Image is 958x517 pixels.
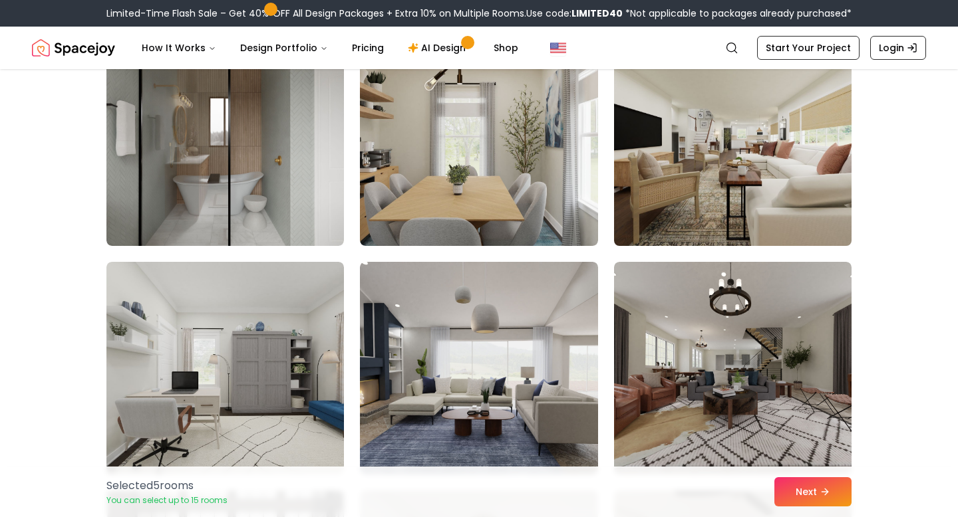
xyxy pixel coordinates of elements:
[106,33,344,246] img: Room room-31
[614,262,852,474] img: Room room-36
[623,7,852,20] span: *Not applicable to packages already purchased*
[106,495,228,506] p: You can select up to 15 rooms
[870,36,926,60] a: Login
[360,33,597,246] img: Room room-32
[230,35,339,61] button: Design Portfolio
[608,28,858,251] img: Room room-33
[32,35,115,61] a: Spacejoy
[32,35,115,61] img: Spacejoy Logo
[360,262,597,474] img: Room room-35
[526,7,623,20] span: Use code:
[774,477,852,506] button: Next
[131,35,529,61] nav: Main
[341,35,395,61] a: Pricing
[397,35,480,61] a: AI Design
[106,478,228,494] p: Selected 5 room s
[106,7,852,20] div: Limited-Time Flash Sale – Get 40% OFF All Design Packages + Extra 10% on Multiple Rooms.
[757,36,860,60] a: Start Your Project
[483,35,529,61] a: Shop
[106,262,344,474] img: Room room-34
[550,40,566,56] img: United States
[32,27,926,69] nav: Global
[571,7,623,20] b: LIMITED40
[131,35,227,61] button: How It Works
